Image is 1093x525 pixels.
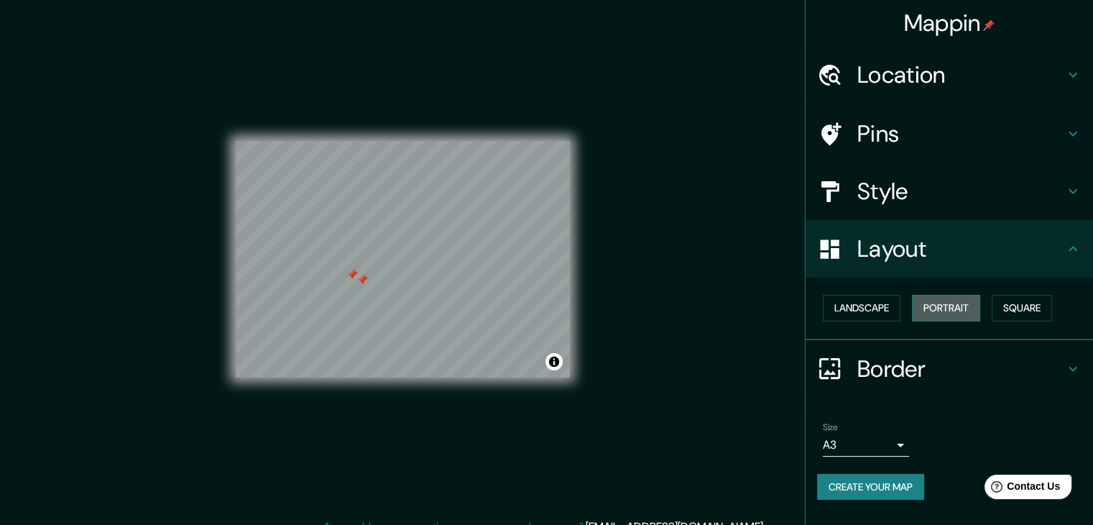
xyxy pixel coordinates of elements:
[823,295,900,321] button: Landscape
[904,9,995,37] h4: Mappin
[817,474,924,501] button: Create your map
[965,469,1077,509] iframe: Help widget launcher
[236,141,570,378] canvas: Map
[806,340,1093,398] div: Border
[857,60,1064,89] h4: Location
[806,163,1093,220] div: Style
[545,353,563,370] button: Toggle attribution
[857,355,1064,383] h4: Border
[806,46,1093,104] div: Location
[823,421,838,433] label: Size
[992,295,1052,321] button: Square
[806,105,1093,163] div: Pins
[806,220,1093,278] div: Layout
[983,19,995,31] img: pin-icon.png
[912,295,980,321] button: Portrait
[823,434,909,457] div: A3
[857,234,1064,263] h4: Layout
[857,177,1064,206] h4: Style
[857,119,1064,148] h4: Pins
